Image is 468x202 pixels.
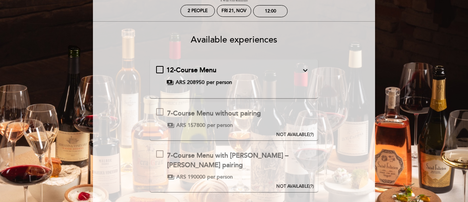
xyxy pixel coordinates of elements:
[167,151,312,170] div: 7-Course Menu with [PERSON_NAME] – [PERSON_NAME] pairing
[191,34,277,45] span: Available experiences
[176,173,205,181] span: ARS 190000
[274,102,316,138] button: NOT AVAILABLE(?)
[167,122,174,129] span: payments
[166,66,216,74] span: 12-Course Menu
[276,183,314,190] div: (?)
[301,66,310,75] i: expand_more
[207,173,233,181] span: per person
[276,132,309,137] span: NOT AVAILABLE
[207,122,233,129] span: per person
[276,132,314,138] div: (?)
[206,79,232,86] span: per person
[276,184,309,189] span: NOT AVAILABLE
[299,66,312,75] button: expand_more
[167,173,174,181] span: payments
[222,8,246,14] div: Fri 21, Nov
[188,8,208,14] span: 2 people
[176,79,205,86] span: ARS 208950
[167,109,261,118] div: 7-Course Menu without pairing
[265,8,276,14] div: 12:00
[176,122,205,129] span: ARS 157800
[166,79,174,86] span: payments
[274,144,316,190] button: NOT AVAILABLE(?)
[156,66,312,86] md-checkbox: 12-Course Menu expand_more Full 12-course tasting menuWater and coffee or tea serviceChildren’s m...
